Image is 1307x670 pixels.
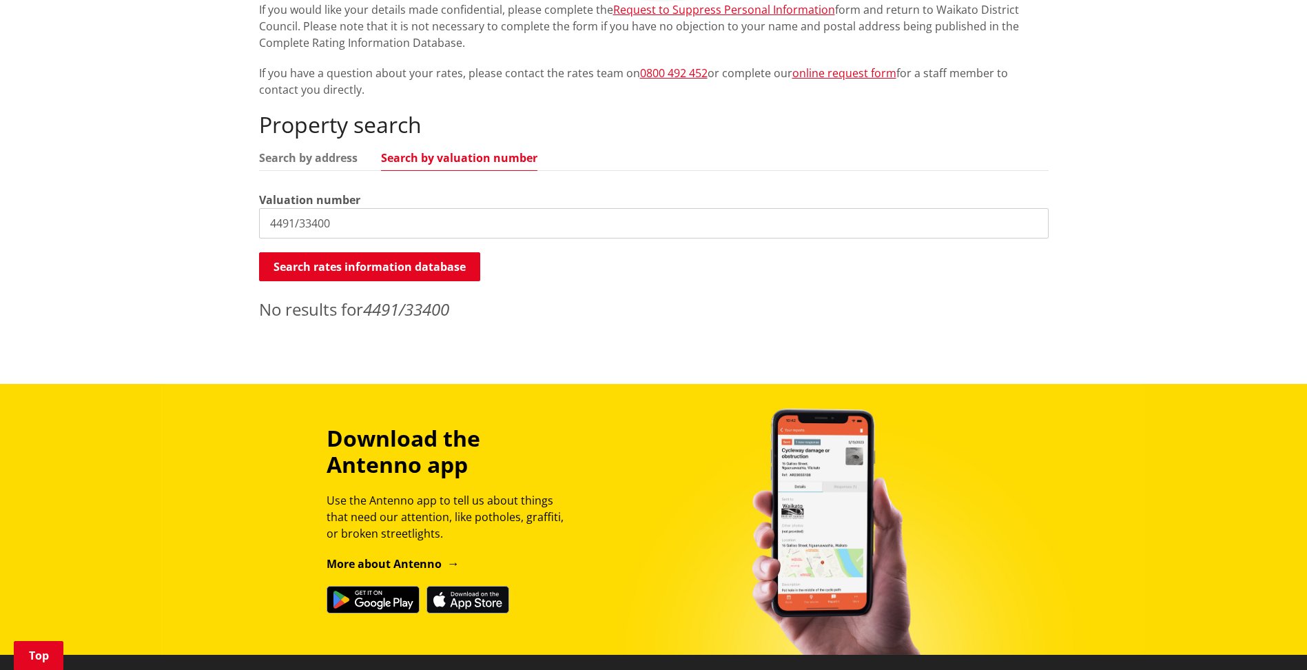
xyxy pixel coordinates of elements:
em: 4491/33400 [363,298,449,321]
p: If you have a question about your rates, please contact the rates team on or complete our for a s... [259,65,1049,98]
a: Top [14,641,63,670]
p: If you would like your details made confidential, please complete the form and return to Waikato ... [259,1,1049,51]
button: Search rates information database [259,252,480,281]
h2: Property search [259,112,1049,138]
a: Request to Suppress Personal Information [613,2,835,17]
p: Use the Antenno app to tell us about things that need our attention, like potholes, graffiti, or ... [327,492,576,542]
p: No results for [259,297,1049,322]
a: Search by valuation number [381,152,537,163]
img: Get it on Google Play [327,586,420,613]
label: Valuation number [259,192,360,208]
h3: Download the Antenno app [327,425,576,478]
iframe: Messenger Launcher [1244,612,1293,662]
img: Download on the App Store [426,586,509,613]
a: 0800 492 452 [640,65,708,81]
a: Search by address [259,152,358,163]
input: e.g. 03920/020.01A [259,208,1049,238]
a: More about Antenno [327,556,460,571]
a: online request form [792,65,896,81]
